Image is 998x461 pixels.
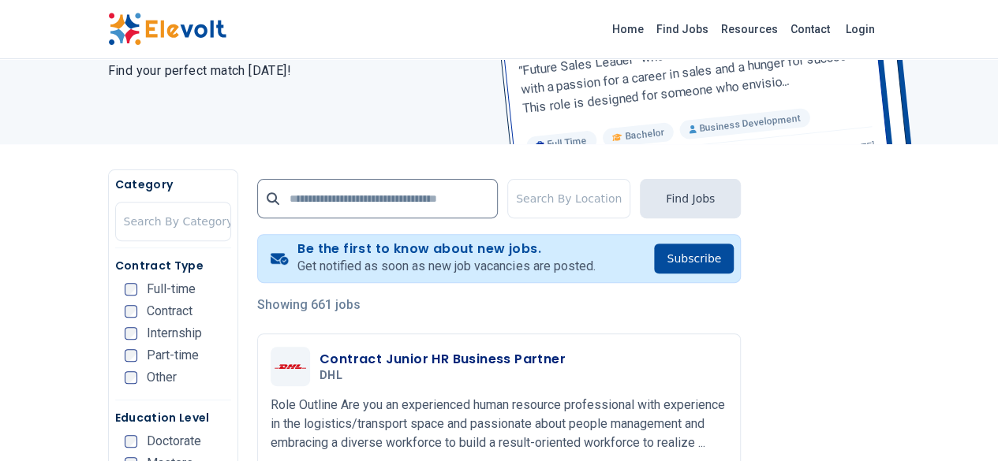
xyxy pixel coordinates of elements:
[125,305,137,318] input: Contract
[297,257,595,276] p: Get notified as soon as new job vacancies are posted.
[125,371,137,384] input: Other
[115,177,231,192] h5: Category
[125,435,137,448] input: Doctorate
[147,283,196,296] span: Full-time
[125,349,137,362] input: Part-time
[275,364,306,369] img: DHL
[784,17,836,42] a: Contact
[271,396,727,452] p: Role Outline Are you an experienced human resource professional with experience in the logistics/...
[640,179,741,218] button: Find Jobs
[147,305,192,318] span: Contract
[125,283,137,296] input: Full-time
[606,17,650,42] a: Home
[147,435,201,448] span: Doctorate
[147,327,202,340] span: Internship
[125,327,137,340] input: Internship
[320,350,566,369] h3: Contract Junior HR Business Partner
[108,13,226,46] img: Elevolt
[320,369,342,383] span: DHL
[257,296,741,314] p: Showing 661 jobs
[115,258,231,273] h5: Contract Type
[919,385,998,461] iframe: Chat Widget
[115,410,231,426] h5: Education Level
[147,371,177,384] span: Other
[654,244,734,273] button: Subscribe
[297,241,595,257] h4: Be the first to know about new jobs.
[715,17,784,42] a: Resources
[650,17,715,42] a: Find Jobs
[836,13,884,45] a: Login
[147,349,199,362] span: Part-time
